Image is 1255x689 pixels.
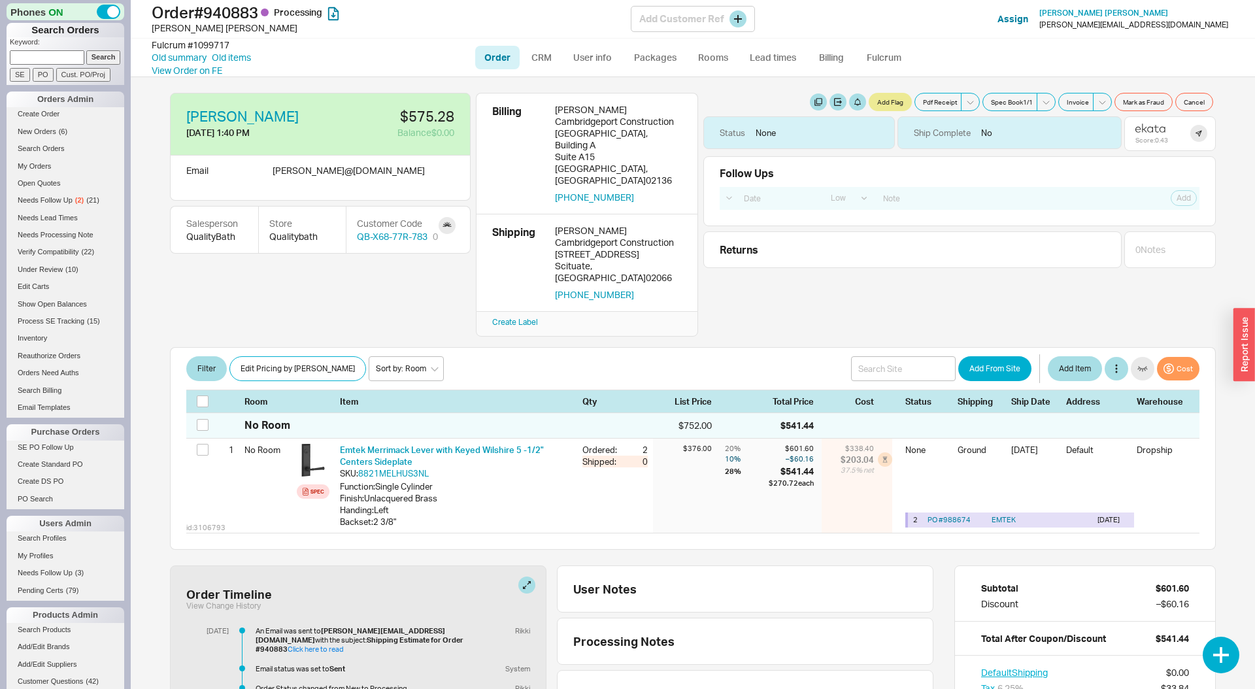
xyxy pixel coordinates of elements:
[1137,444,1189,456] div: Dropship
[18,265,63,273] span: Under Review
[186,217,243,230] div: Salesperson
[1011,395,1061,407] div: Ship Date
[212,51,251,64] a: Old items
[86,677,99,685] span: ( 42 )
[981,582,1018,595] div: Subtotal
[769,444,814,454] div: $601.60
[913,515,922,525] div: 2
[928,515,971,524] a: PO #988674
[914,93,962,111] button: Pdf Receipt
[18,317,84,325] span: Process SE Tracking
[340,492,572,504] div: Finish : Unlacquered Brass
[555,116,682,127] div: Cambridgeport Construction
[269,230,335,243] div: Qualitybath
[196,626,229,635] div: [DATE]
[740,46,806,69] a: Lead times
[18,248,79,256] span: Verify Compatibility
[991,97,1033,107] span: Spec Book 1 / 1
[7,23,124,37] h1: Search Orders
[877,97,903,107] span: Add Flag
[857,46,911,69] a: Fulcrum
[186,601,261,611] button: View Change History
[841,454,874,465] div: $203.04
[340,468,358,479] span: SKU:
[7,107,124,121] a: Create Order
[7,640,124,654] a: Add/Edit Brands
[981,666,1048,679] button: DefaultShipping
[7,176,124,190] a: Open Quotes
[510,626,530,635] div: Rikki
[340,516,572,528] div: Backset : 2 3/8"
[992,515,1092,525] span: EMTEK
[152,39,229,52] div: Fulcrum # 1099717
[7,211,124,225] a: Needs Lead Times
[555,192,634,203] button: [PHONE_NUMBER]
[582,444,624,456] div: Ordered:
[1059,361,1091,377] span: Add Item
[1156,632,1189,645] div: $541.44
[555,260,682,284] div: Scituate , [GEOGRAPHIC_DATA] 02066
[555,237,682,248] div: Cambridgeport Construction
[7,263,124,277] a: Under Review(10)
[7,516,124,531] div: Users Admin
[256,664,473,673] div: Email status was set to
[997,12,1028,25] button: Assign
[582,395,648,407] div: Qty
[65,265,78,273] span: ( 10 )
[340,504,572,516] div: Handing : Left
[725,454,766,464] div: 10 %
[876,190,1105,207] input: Note
[75,196,84,204] span: ( 2 )
[358,468,429,479] a: 8821MELHUS3NL
[7,458,124,471] a: Create Standard PO
[573,582,928,596] div: User Notes
[1123,97,1164,107] span: Mark as Fraud
[7,384,124,397] a: Search Billing
[7,193,124,207] a: Needs Follow Up(2)(21)
[555,248,682,260] div: [STREET_ADDRESS]
[244,418,290,432] div: No Room
[923,97,957,107] span: Pdf Receipt
[914,127,971,139] div: Ship Complete
[555,127,682,151] div: [GEOGRAPHIC_DATA], Building A
[1066,444,1131,494] div: Default
[725,444,766,454] div: 20 %
[7,584,124,597] a: Pending Certs(79)
[500,664,530,673] div: System
[244,439,292,461] div: No Room
[152,51,207,64] a: Old summary
[18,586,63,594] span: Pending Certs
[7,92,124,107] div: Orders Admin
[82,248,95,256] span: ( 22 )
[555,151,682,163] div: Suite A15
[1177,193,1191,203] span: Add
[780,419,814,432] div: $541.44
[329,109,454,124] div: $575.28
[958,356,1031,381] button: Add From Site
[905,444,952,494] div: None
[152,22,631,35] div: [PERSON_NAME] [PERSON_NAME]
[1067,97,1089,107] span: Invoice
[329,126,454,139] div: Balance $0.00
[624,46,686,69] a: Packages
[7,228,124,242] a: Needs Processing Note
[1058,93,1094,111] button: Invoice
[1166,666,1189,679] div: $0.00
[1184,97,1205,107] span: Cancel
[492,225,544,301] div: Shipping
[720,167,774,179] div: Follow Ups
[522,46,561,69] a: CRM
[7,401,124,414] a: Email Templates
[725,465,766,477] div: 28 %
[7,475,124,488] a: Create DS PO
[869,93,912,111] button: Add Flag
[653,395,712,407] div: List Price
[737,190,820,207] input: Date
[1114,93,1173,111] button: Mark as Fraud
[340,480,572,492] div: Function : Single Cylinder
[7,3,124,20] div: Phones
[48,5,63,19] span: ON
[809,46,854,69] a: Billing
[340,445,544,467] a: Emtek Merrimack Lever with Keyed Wilshire 5 -1/2" Centers Sideplate
[769,478,814,488] div: $270.72 each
